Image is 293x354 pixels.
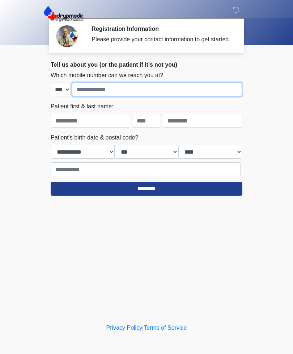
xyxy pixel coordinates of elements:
img: DrypMedic IV Hydration & Wellness Logo [43,5,84,22]
h2: Tell us about you (or the patient if it's not you) [51,61,242,68]
a: | [142,325,144,331]
div: Please provide your contact information to get started. [92,35,232,44]
label: Patient's birth date & postal code? [51,133,138,142]
label: Which mobile number can we reach you at? [51,71,163,80]
a: Terms of Service [144,325,187,331]
h2: Registration Information [92,25,232,32]
label: Patient first & last name: [51,102,113,111]
a: Privacy Policy [106,325,143,331]
img: Agent Avatar [56,25,78,47]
